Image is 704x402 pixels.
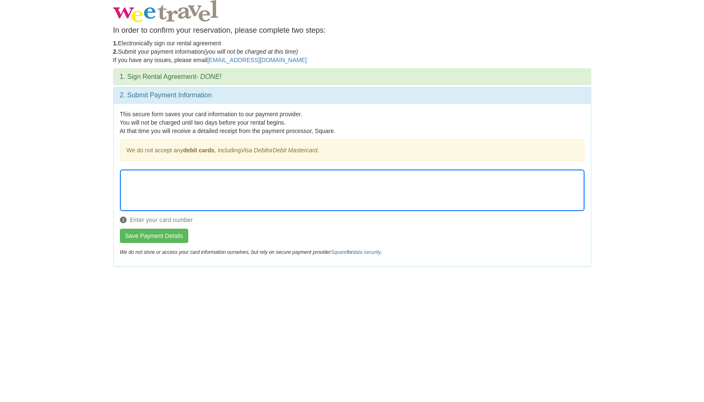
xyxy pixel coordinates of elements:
h3: 2. Submit Payment Information [120,91,585,99]
em: Visa Debit [241,147,268,154]
a: [EMAIL_ADDRESS][DOMAIN_NAME] [207,57,307,63]
em: - DONE! [196,73,221,80]
h3: 1. Sign Rental Agreement [120,73,585,81]
em: Debit Mastercard [273,147,317,154]
p: Electronically sign our rental agreement Submit your payment information If you have any issues, ... [113,39,591,64]
iframe: Secure Credit Card Form [120,170,584,211]
strong: debit cards [183,147,215,154]
strong: 1. [113,40,118,47]
strong: 2. [113,48,118,55]
button: Save Payment Details [120,229,189,243]
span: Enter your card number [120,216,585,224]
h4: In order to confirm your reservation, please complete two steps: [113,26,591,35]
div: We do not accept any , including or . [120,139,585,161]
p: This secure form saves your card information to our payment provider. You will not be charged unt... [120,110,585,135]
a: data security [353,249,381,255]
em: We do not store or access your card information ourselves, but rely on secure payment provider for . [120,249,382,255]
a: Square [331,249,347,255]
em: (you will not be charged at this time) [204,48,298,55]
